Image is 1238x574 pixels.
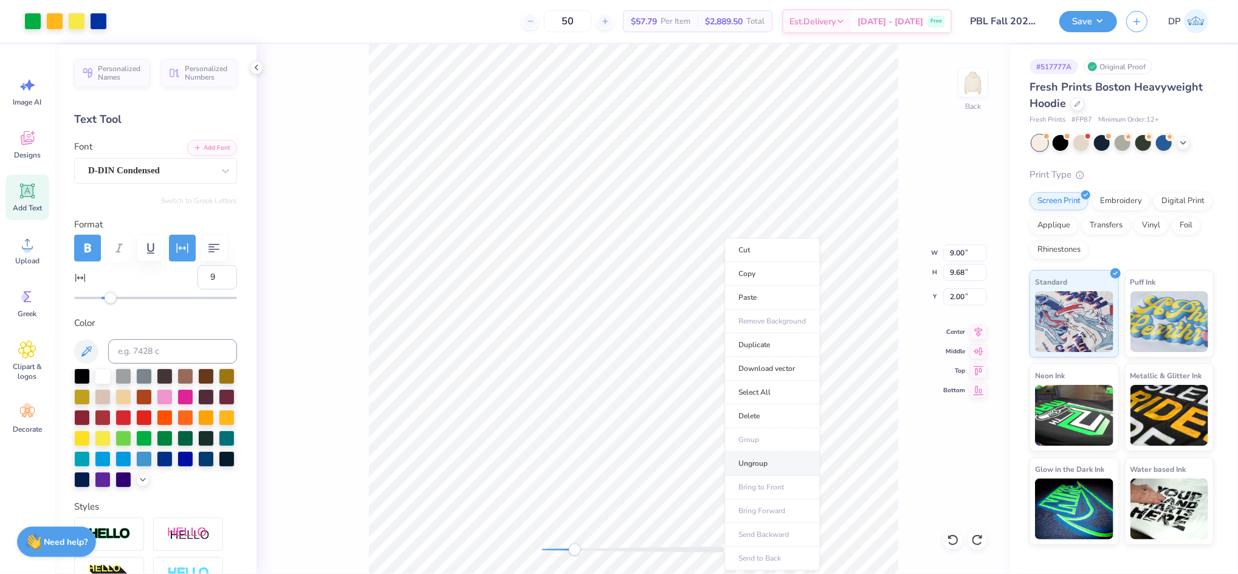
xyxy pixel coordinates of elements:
[98,64,143,81] span: Personalized Names
[725,452,820,475] li: Ungroup
[961,71,985,95] img: Back
[746,15,765,28] span: Total
[858,15,923,28] span: [DATE] - [DATE]
[88,527,131,541] img: Stroke
[569,544,581,556] div: Accessibility label
[1030,59,1078,74] div: # 517777A
[1154,192,1212,210] div: Digital Print
[1130,385,1209,446] img: Metallic & Glitter Ink
[1184,9,1208,33] img: Darlene Padilla
[1092,192,1150,210] div: Embroidery
[1130,291,1209,352] img: Puff Ink
[1130,479,1209,539] img: Water based Ink
[725,357,820,381] li: Download vector
[1035,369,1065,382] span: Neon Ink
[74,140,92,154] label: Font
[943,386,965,395] span: Bottom
[1084,59,1152,74] div: Original Proof
[725,262,820,286] li: Copy
[185,64,230,81] span: Personalized Numbers
[1172,216,1200,235] div: Foil
[1059,11,1117,32] button: Save
[1134,216,1168,235] div: Vinyl
[631,15,657,28] span: $57.79
[74,59,150,87] button: Personalized Names
[161,196,237,206] button: Switch to Greek Letters
[1030,80,1203,111] span: Fresh Prints Boston Heavyweight Hoodie
[725,381,820,404] li: Select All
[1130,369,1202,382] span: Metallic & Glitter Ink
[930,17,942,26] span: Free
[105,292,117,304] div: Accessibility label
[544,10,591,32] input: – –
[1035,291,1113,352] img: Standard
[1035,479,1113,539] img: Glow in the Dark Ink
[108,339,237,364] input: e.g. 7428 c
[1030,168,1214,182] div: Print Type
[74,218,237,232] label: Format
[18,309,37,319] span: Greek
[725,286,820,309] li: Paste
[789,15,836,28] span: Est. Delivery
[725,238,820,262] li: Cut
[1030,241,1088,259] div: Rhinestones
[965,101,981,112] div: Back
[7,362,47,381] span: Clipart & logos
[661,15,690,28] span: Per Item
[943,327,965,337] span: Center
[1035,385,1113,446] img: Neon Ink
[15,256,40,266] span: Upload
[74,316,237,330] label: Color
[74,500,99,514] label: Styles
[161,59,237,87] button: Personalized Numbers
[1030,192,1088,210] div: Screen Print
[961,9,1050,33] input: Untitled Design
[1168,15,1181,29] span: DP
[1082,216,1130,235] div: Transfers
[44,536,88,548] strong: Need help?
[705,15,743,28] span: $2,889.50
[943,366,965,376] span: Top
[1035,275,1067,288] span: Standard
[14,150,41,160] span: Designs
[1130,463,1186,475] span: Water based Ink
[1098,115,1159,125] span: Minimum Order: 12 +
[1130,275,1156,288] span: Puff Ink
[13,424,42,434] span: Decorate
[1030,115,1065,125] span: Fresh Prints
[167,527,210,542] img: Shadow
[1030,216,1078,235] div: Applique
[13,203,42,213] span: Add Text
[725,404,820,428] li: Delete
[1163,9,1214,33] a: DP
[187,140,237,156] button: Add Font
[1035,463,1104,475] span: Glow in the Dark Ink
[1071,115,1092,125] span: # FP87
[74,111,237,128] div: Text Tool
[725,333,820,357] li: Duplicate
[943,347,965,356] span: Middle
[13,97,42,107] span: Image AI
